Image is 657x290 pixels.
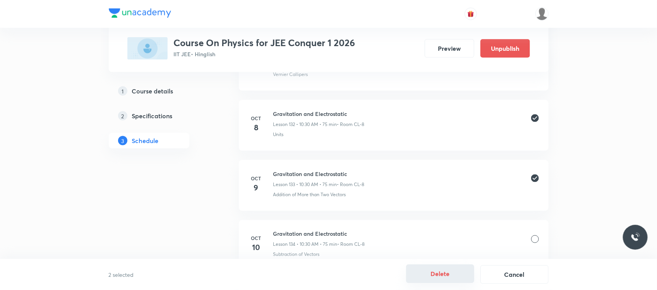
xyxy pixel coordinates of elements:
h5: Specifications [132,111,173,121]
button: Preview [425,39,474,58]
button: Cancel [480,265,549,284]
button: Unpublish [480,39,530,58]
img: Company Logo [109,9,171,18]
h6: Oct [249,235,264,242]
h4: 8 [249,122,264,133]
img: avatar [467,10,474,17]
img: Dipti [535,7,549,21]
p: Lesson 132 • 10:30 AM • 75 min [273,121,337,128]
h5: Course details [132,86,173,96]
button: avatar [465,8,477,20]
h6: Oct [249,175,264,182]
p: Addition of More than Two Vectors [273,191,346,198]
p: 3 [118,136,127,145]
img: ttu [631,233,640,242]
p: • Room CL-8 [337,121,365,128]
h6: Gravitation and Electrostatic [273,170,365,178]
button: Delete [406,264,474,283]
h5: Schedule [132,136,159,145]
a: 2Specifications [109,108,214,124]
h4: 9 [249,182,264,193]
p: Units [273,131,284,138]
h3: Course On Physics for JEE Conquer 1 2026 [174,37,355,48]
p: • Room CL-8 [338,241,365,248]
p: Lesson 133 • 10:30 AM • 75 min [273,181,337,188]
a: Company Logo [109,9,171,20]
p: 2 [118,111,127,121]
h4: 10 [249,242,264,254]
p: Vernier Callipers [273,71,308,78]
p: 1 [118,86,127,96]
p: Lesson 134 • 10:30 AM • 75 min [273,241,338,248]
p: IIT JEE • Hinglish [174,50,355,58]
p: Subtraction of Vectors [273,251,320,258]
h6: Gravitation and Electrostatic [273,230,365,238]
img: 8EFF34AC-FE94-4DC2-BAE0-DCC70B6EB1DA_plus.png [127,37,168,60]
p: • Room CL-8 [337,181,365,188]
h6: Oct [249,115,264,122]
h6: Gravitation and Electrostatic [273,110,365,118]
a: 1Course details [109,83,214,99]
p: 2 selected [109,271,270,279]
